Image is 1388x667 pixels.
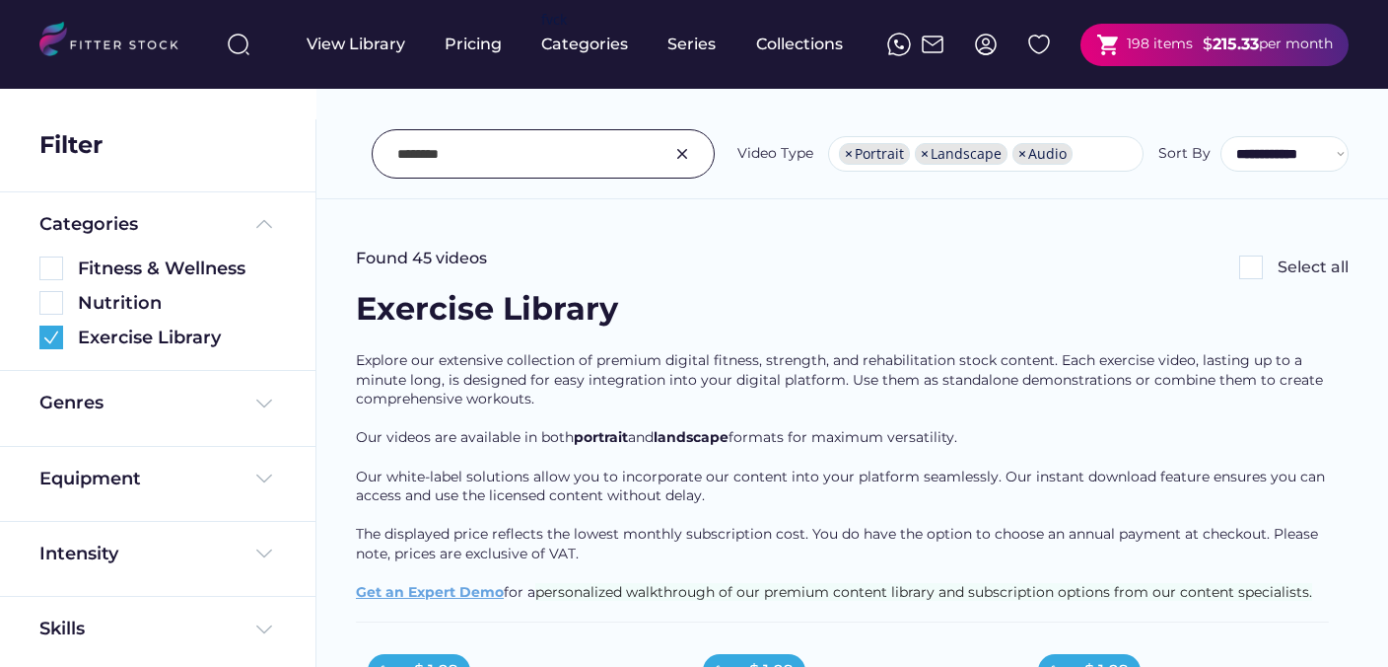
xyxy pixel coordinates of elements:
span: Our white-label solutions allow you to incorporate our content into your platform seamlessly. Our... [356,468,1329,505]
div: Categories [39,212,138,237]
div: for a [356,351,1349,622]
span: Explore our extensive collection of premium digital fitness, strength, and rehabilitation stock c... [356,351,1327,408]
strong: 215.33 [1213,35,1259,53]
span: Our videos are available in both [356,428,574,446]
img: Group%201000002324%20%282%29.svg [1027,33,1051,56]
div: $ [1203,34,1213,55]
li: Audio [1012,143,1073,165]
span: personalized walkthrough of our premium content library and subscription options from our content... [535,583,1312,601]
button: shopping_cart [1096,33,1121,57]
div: per month [1259,35,1333,54]
img: Rectangle%205126.svg [39,291,63,315]
span: formats for maximum versatility. [729,428,957,446]
div: fvck [541,10,567,30]
span: portrait [574,428,628,446]
span: × [1018,147,1026,161]
img: Frame%20%284%29.svg [252,542,276,565]
img: Rectangle%205126.svg [39,257,63,280]
iframe: chat widget [1305,588,1368,647]
div: Categories [541,34,628,55]
img: search-normal%203.svg [227,33,250,56]
div: Fitness & Wellness [78,257,276,281]
img: Frame%20%284%29.svg [252,467,276,490]
li: Landscape [915,143,1007,165]
div: Filter [39,128,103,162]
img: Rectangle%205126.svg [1239,256,1263,279]
img: Group%201000002326.svg [670,142,694,166]
div: Equipment [39,467,141,491]
a: Get an Expert Demo [356,583,504,601]
li: Portrait [839,143,910,165]
img: Frame%2051.svg [921,33,944,56]
span: and [628,428,654,446]
img: Frame%20%284%29.svg [252,618,276,641]
img: Frame%20%284%29.svg [252,392,276,415]
div: View Library [307,34,405,55]
div: Genres [39,391,104,415]
span: × [921,147,929,161]
div: Select all [1278,257,1349,278]
span: landscape [654,428,729,446]
img: Group%201000002360.svg [39,326,63,349]
div: Sort By [1158,144,1211,164]
div: Exercise Library [78,326,276,350]
div: Video Type [737,144,813,164]
img: profile-circle.svg [974,33,998,56]
div: Pricing [445,34,502,55]
div: Found 45 videos [356,248,487,269]
img: meteor-icons_whatsapp%20%281%29.svg [887,33,911,56]
span: The displayed price reflects the lowest monthly subscription cost. You do have the option to choo... [356,525,1322,562]
div: Series [667,34,717,55]
div: Nutrition [78,291,276,316]
div: Exercise Library [356,287,618,332]
div: Skills [39,617,89,641]
div: Intensity [39,542,118,566]
img: Frame%20%285%29.svg [252,212,276,236]
span: × [845,147,853,161]
div: Collections [756,34,843,55]
img: LOGO.svg [39,22,195,62]
div: 198 items [1127,35,1193,54]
